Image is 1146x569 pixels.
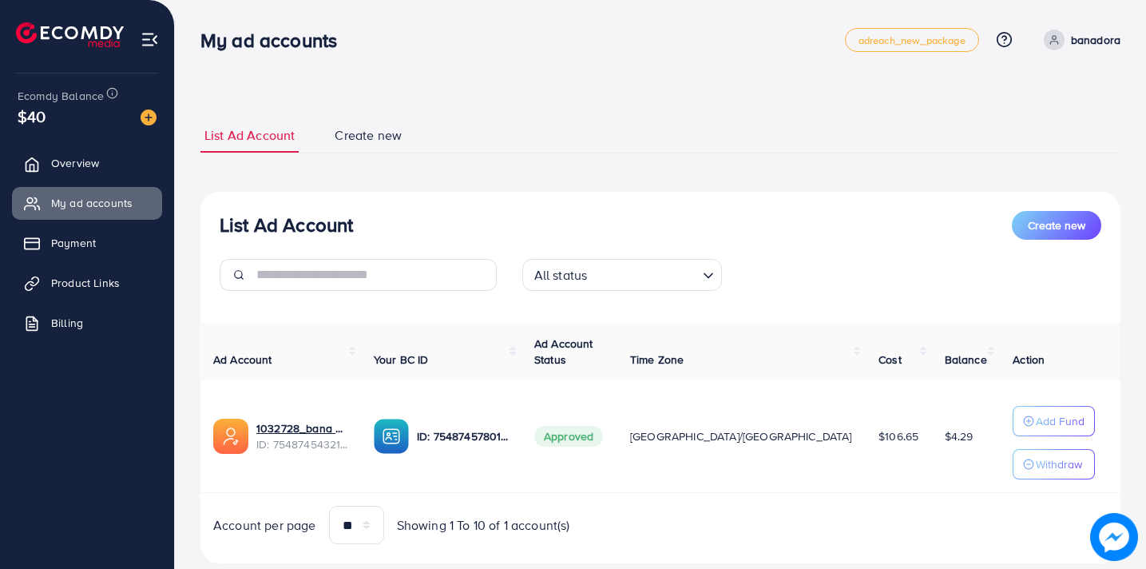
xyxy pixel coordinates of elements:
h3: My ad accounts [200,29,350,52]
span: Approved [534,426,603,447]
input: Search for option [592,261,696,287]
p: Add Fund [1036,412,1085,431]
button: Withdraw [1013,449,1095,479]
span: Account per page [213,516,316,535]
p: banadora [1071,30,1120,50]
span: Ad Account [213,352,272,368]
span: adreach_new_package [859,35,966,46]
a: Billing [12,307,162,339]
span: Overview [51,155,99,171]
button: Add Fund [1013,406,1095,436]
img: image [141,109,157,125]
div: <span class='underline'>1032728_bana dor ad account 1_1757579407255</span></br>7548745432170184711 [256,420,348,453]
a: 1032728_bana dor ad account 1_1757579407255 [256,420,348,436]
span: Ad Account Status [534,336,593,368]
a: banadora [1037,30,1120,50]
span: List Ad Account [204,126,295,145]
h3: List Ad Account [220,213,353,237]
img: logo [16,22,124,47]
span: Create new [1028,217,1085,233]
a: My ad accounts [12,187,162,219]
div: Search for option [522,259,722,291]
span: [GEOGRAPHIC_DATA]/[GEOGRAPHIC_DATA] [630,428,852,444]
span: Ecomdy Balance [18,88,104,104]
span: Showing 1 To 10 of 1 account(s) [397,516,570,535]
span: Action [1013,352,1045,368]
img: menu [141,30,159,49]
span: Billing [51,315,83,331]
img: ic-ba-acc.ded83a64.svg [374,419,409,454]
span: Balance [945,352,987,368]
a: Product Links [12,267,162,299]
span: Your BC ID [374,352,429,368]
span: My ad accounts [51,195,133,211]
span: ID: 7548745432170184711 [256,436,348,452]
span: $40 [18,105,46,128]
span: Payment [51,235,96,251]
span: $106.65 [878,428,918,444]
a: Payment [12,227,162,259]
span: Product Links [51,275,120,291]
span: Cost [878,352,902,368]
span: Time Zone [630,352,684,368]
a: Overview [12,147,162,179]
p: ID: 7548745780125483025 [417,427,509,446]
button: Create new [1012,211,1101,240]
img: ic-ads-acc.e4c84228.svg [213,419,248,454]
span: Create new [335,126,402,145]
p: Withdraw [1036,455,1082,474]
span: $4.29 [945,428,974,444]
a: adreach_new_package [845,28,979,52]
span: All status [531,264,591,287]
img: image [1090,513,1138,561]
